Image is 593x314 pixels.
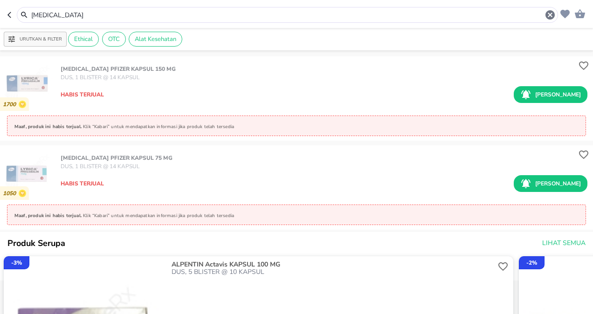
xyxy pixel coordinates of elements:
p: DUS, 1 BLISTER @ 14 KAPSUL [61,162,172,171]
p: [PERSON_NAME] [535,90,581,99]
input: Cari 4000+ produk di sini [30,10,545,20]
p: Klik “Kabari” untuk mendapatkan informasi jika produk telah tersedia [83,212,234,219]
p: - 2 % [526,259,537,267]
p: [MEDICAL_DATA] Pfizer KAPSUL 75 MG [61,154,172,162]
span: Ethical [69,35,98,43]
p: 1700 [3,101,19,108]
p: Habis terjual [61,179,104,188]
div: OTC [102,32,126,47]
p: DUS, 1 BLISTER @ 14 KAPSUL [61,73,176,82]
div: Ethical [68,32,99,47]
p: DUS, 5 BLISTER @ 10 KAPSUL [172,268,496,276]
p: Maaf, produk ini habis terjual. [14,123,83,130]
button: [PERSON_NAME] [514,86,587,103]
p: Urutkan & Filter [20,36,62,43]
p: Klik “Kabari” untuk mendapatkan informasi jika produk telah tersedia [83,123,234,130]
p: Maaf, produk ini habis terjual. [14,212,83,219]
button: Urutkan & Filter [4,32,67,47]
div: Alat Kesehatan [129,32,182,47]
button: Lihat Semua [538,235,587,252]
p: [PERSON_NAME] [535,179,581,188]
p: [MEDICAL_DATA] Pfizer KAPSUL 150 MG [61,65,176,73]
button: [PERSON_NAME] [514,175,587,192]
p: - 3 % [11,259,22,267]
span: OTC [103,35,125,43]
span: Lihat Semua [542,238,586,249]
p: ALPENTIN Actavis KAPSUL 100 MG [172,261,494,268]
p: 1050 [3,190,19,197]
p: Habis terjual [61,90,104,99]
span: Alat Kesehatan [129,35,182,43]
